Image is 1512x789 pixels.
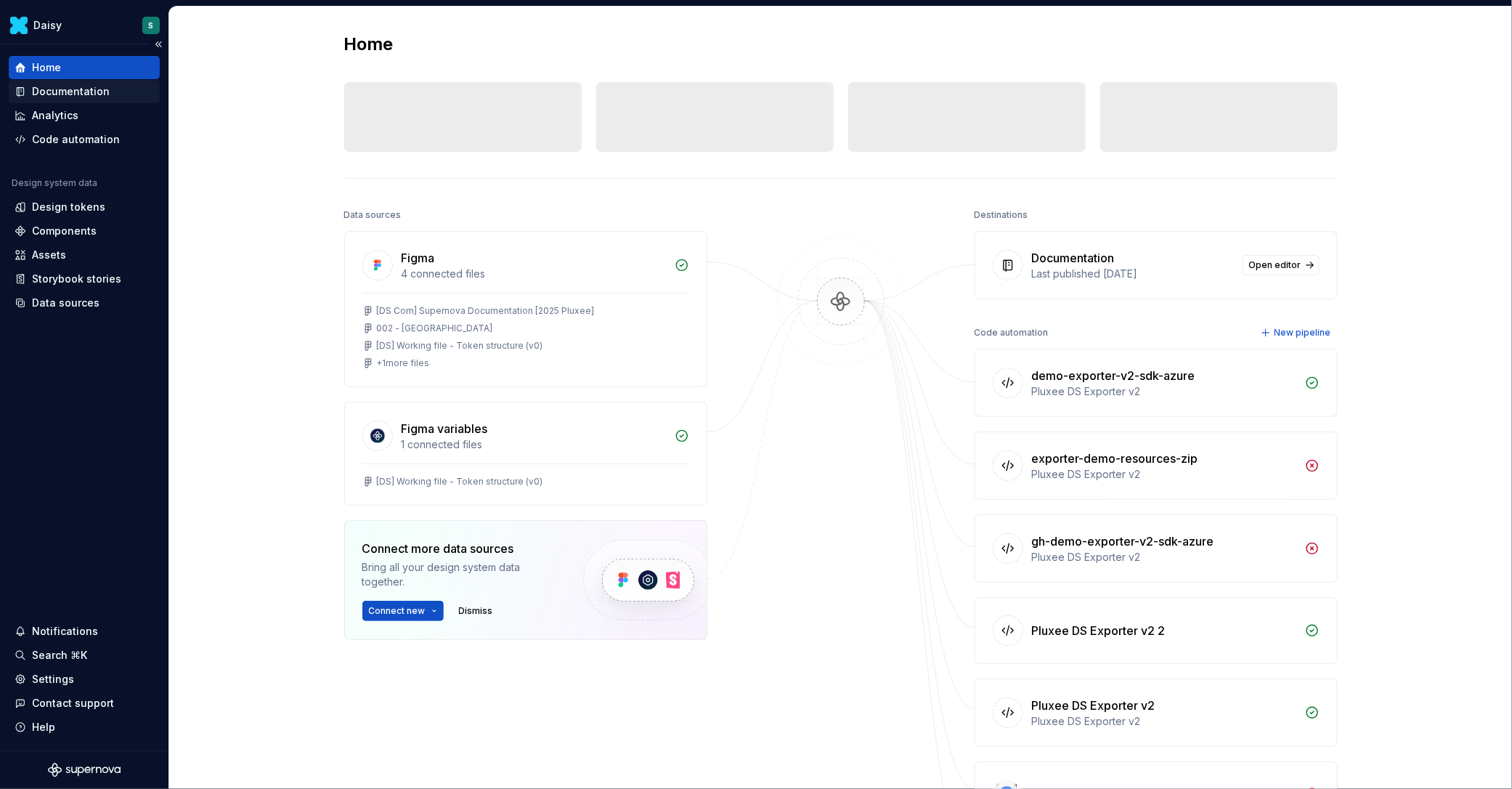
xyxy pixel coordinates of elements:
[32,224,97,238] div: Components
[9,267,160,291] a: Storybook stories
[344,402,707,506] a: Figma variables1 connected files[DS] Working file - Token structure (v0)
[9,219,160,243] a: Components
[377,357,430,369] div: + 1 more files
[32,132,120,147] div: Code automation
[1032,249,1115,267] div: Documentation
[9,644,160,667] button: Search ⌘K
[1032,450,1198,467] div: exporter-demo-resources-zip
[1032,697,1155,714] div: Pluxee DS Exporter v2
[9,128,160,151] a: Code automation
[344,205,402,225] div: Data sources
[344,33,394,56] h2: Home
[32,696,114,711] div: Contact support
[9,243,160,267] a: Assets
[32,720,55,735] div: Help
[1275,327,1331,339] span: New pipeline
[9,195,160,219] a: Design tokens
[1032,267,1234,281] div: Last published [DATE]
[32,248,66,262] div: Assets
[33,18,62,33] div: Daisy
[9,80,160,103] a: Documentation
[1032,467,1296,482] div: Pluxee DS Exporter v2
[377,305,595,317] div: [DS Com] Supernova Documentation [2025 Pluxee]
[32,108,78,123] div: Analytics
[1243,255,1320,275] a: Open editor
[452,601,500,621] button: Dismiss
[32,648,87,663] div: Search ⌘K
[402,249,435,267] div: Figma
[9,668,160,691] a: Settings
[32,296,99,310] div: Data sources
[9,620,160,643] button: Notifications
[9,104,160,127] a: Analytics
[32,272,121,286] div: Storybook stories
[32,672,74,687] div: Settings
[32,60,61,75] div: Home
[1249,259,1301,271] span: Open editor
[362,540,558,557] div: Connect more data sources
[1032,533,1214,550] div: gh-demo-exporter-v2-sdk-azure
[459,605,493,617] span: Dismiss
[377,476,543,487] div: [DS] Working file - Token structure (v0)
[975,205,1028,225] div: Destinations
[9,716,160,739] button: Help
[402,267,666,281] div: 4 connected files
[377,323,493,334] div: 002 - [GEOGRAPHIC_DATA]
[3,9,166,41] button: DaisyS
[1032,367,1195,384] div: demo-exporter-v2-sdk-azure
[1256,323,1338,343] button: New pipeline
[402,420,488,437] div: Figma variables
[9,56,160,79] a: Home
[1032,714,1296,729] div: Pluxee DS Exporter v2
[362,560,558,589] div: Bring all your design system data together.
[402,437,666,452] div: 1 connected files
[975,323,1049,343] div: Code automation
[32,84,110,99] div: Documentation
[369,605,426,617] span: Connect new
[10,17,28,34] img: 8442b5b3-d95e-456d-8131-d61e917d6403.png
[48,763,121,777] svg: Supernova Logo
[1032,384,1296,399] div: Pluxee DS Exporter v2
[1032,550,1296,565] div: Pluxee DS Exporter v2
[12,177,97,189] div: Design system data
[1032,622,1166,639] div: Pluxee DS Exporter v2 2
[149,20,154,31] div: S
[32,200,105,214] div: Design tokens
[362,601,444,621] button: Connect new
[344,231,707,387] a: Figma4 connected files[DS Com] Supernova Documentation [2025 Pluxee]002 - [GEOGRAPHIC_DATA][DS] W...
[9,291,160,315] a: Data sources
[9,692,160,715] button: Contact support
[32,624,98,639] div: Notifications
[148,34,168,54] button: Collapse sidebar
[377,340,543,352] div: [DS] Working file - Token structure (v0)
